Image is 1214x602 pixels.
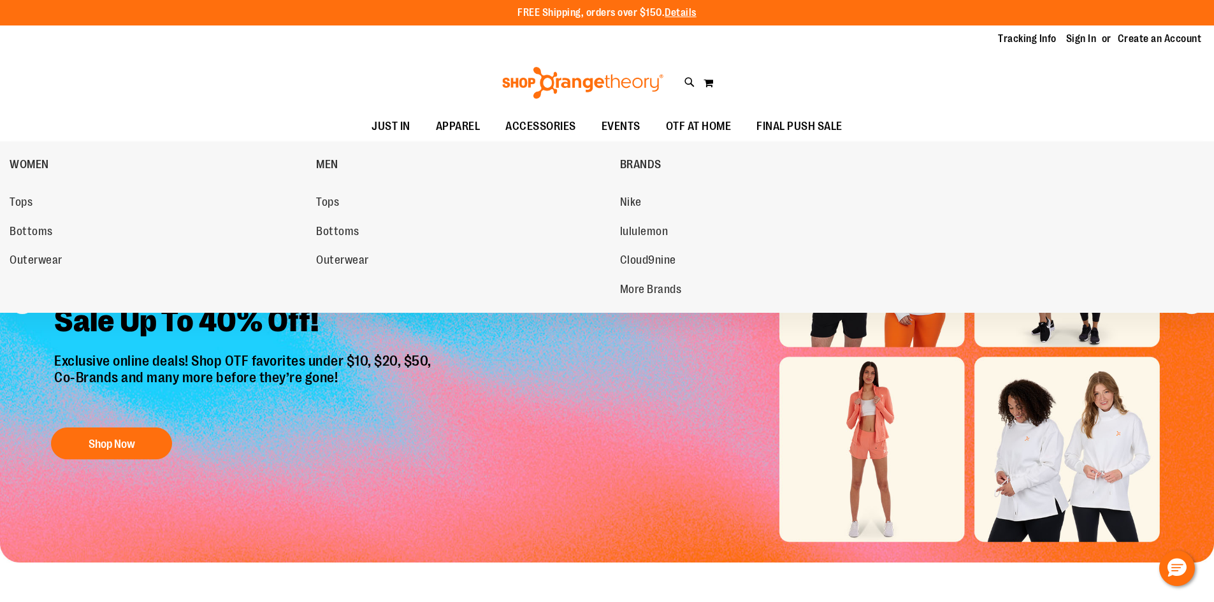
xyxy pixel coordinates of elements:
a: MEN [316,148,613,181]
span: JUST IN [372,112,410,141]
a: FINAL PUSH SALE [744,112,855,141]
span: EVENTS [602,112,640,141]
span: Outerwear [316,254,369,269]
span: Outerwear [10,254,62,269]
a: Sign In [1066,32,1097,46]
span: Bottoms [316,225,359,241]
a: Tracking Info [998,32,1057,46]
span: FINAL PUSH SALE [756,112,842,141]
span: Cloud9nine [620,254,676,269]
a: Details [665,7,697,18]
span: More Brands [620,283,682,299]
a: WOMEN [10,148,310,181]
p: Exclusive online deals! Shop OTF favorites under $10, $20, $50, Co-Brands and many more before th... [45,353,444,415]
span: MEN [316,158,338,174]
button: Shop Now [51,427,172,459]
a: Create an Account [1118,32,1202,46]
span: Tops [10,196,33,211]
span: OTF AT HOME [666,112,732,141]
span: ACCESSORIES [505,112,576,141]
span: APPAREL [436,112,481,141]
a: JUST IN [359,112,423,141]
a: APPAREL [423,112,493,141]
button: Hello, have a question? Let’s chat. [1159,550,1195,586]
p: FREE Shipping, orders over $150. [517,6,697,20]
span: BRANDS [620,158,661,174]
span: Tops [316,196,339,211]
a: ACCESSORIES [493,112,589,141]
span: lululemon [620,225,668,241]
span: Bottoms [10,225,53,241]
a: Final Chance To Save -Sale Up To 40% Off! Exclusive online deals! Shop OTF favorites under $10, $... [45,254,444,466]
a: EVENTS [589,112,653,141]
span: WOMEN [10,158,49,174]
a: OTF AT HOME [653,112,744,141]
a: BRANDS [620,148,920,181]
img: Shop Orangetheory [500,67,665,99]
span: Nike [620,196,642,211]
